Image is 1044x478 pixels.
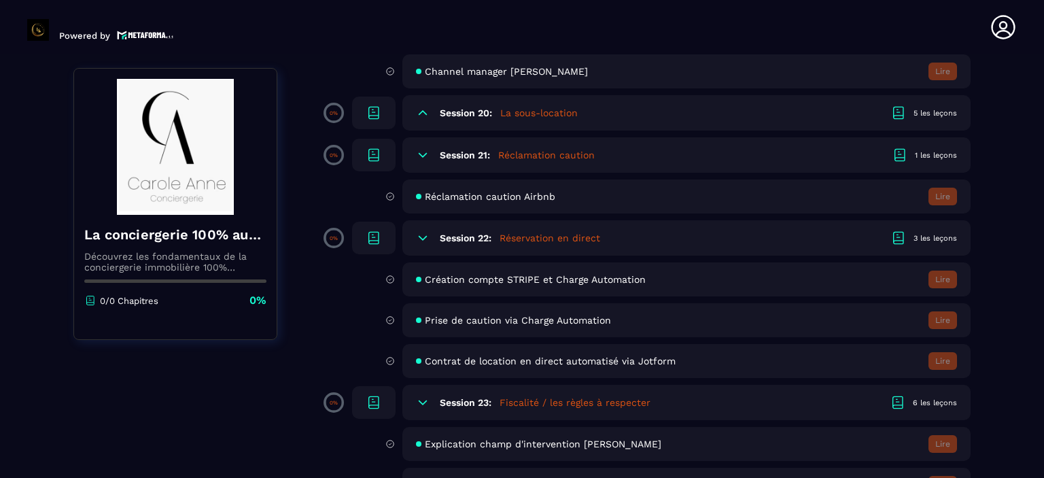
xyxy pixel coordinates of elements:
[84,225,266,244] h4: La conciergerie 100% automatisée
[928,311,957,329] button: Lire
[84,251,266,273] p: Découvrez les fondamentaux de la conciergerie immobilière 100% automatisée. Cette formation est c...
[117,29,174,41] img: logo
[928,352,957,370] button: Lire
[928,435,957,453] button: Lire
[425,66,588,77] span: Channel manager [PERSON_NAME]
[425,315,611,326] span: Prise de caution via Charge Automation
[928,63,957,80] button: Lire
[330,400,338,406] p: 0%
[928,188,957,205] button: Lire
[498,148,595,162] h5: Réclamation caution
[913,108,957,118] div: 5 les leçons
[425,356,676,366] span: Contrat de location en direct automatisé via Jotform
[425,274,646,285] span: Création compte STRIPE et Charge Automation
[425,439,661,449] span: Explication champ d'intervention [PERSON_NAME]
[27,19,49,41] img: logo-branding
[440,107,492,118] h6: Session 20:
[500,106,578,120] h5: La sous-location
[915,150,957,160] div: 1 les leçons
[440,233,491,243] h6: Session 22:
[440,397,491,408] h6: Session 23:
[330,235,338,241] p: 0%
[440,150,490,160] h6: Session 21:
[249,293,266,308] p: 0%
[59,31,110,41] p: Powered by
[500,231,600,245] h5: Réservation en direct
[425,191,555,202] span: Réclamation caution Airbnb
[100,296,158,306] p: 0/0 Chapitres
[500,396,650,409] h5: Fiscalité / les règles à respecter
[928,271,957,288] button: Lire
[913,233,957,243] div: 3 les leçons
[330,152,338,158] p: 0%
[330,110,338,116] p: 0%
[84,79,266,215] img: banner
[913,398,957,408] div: 6 les leçons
